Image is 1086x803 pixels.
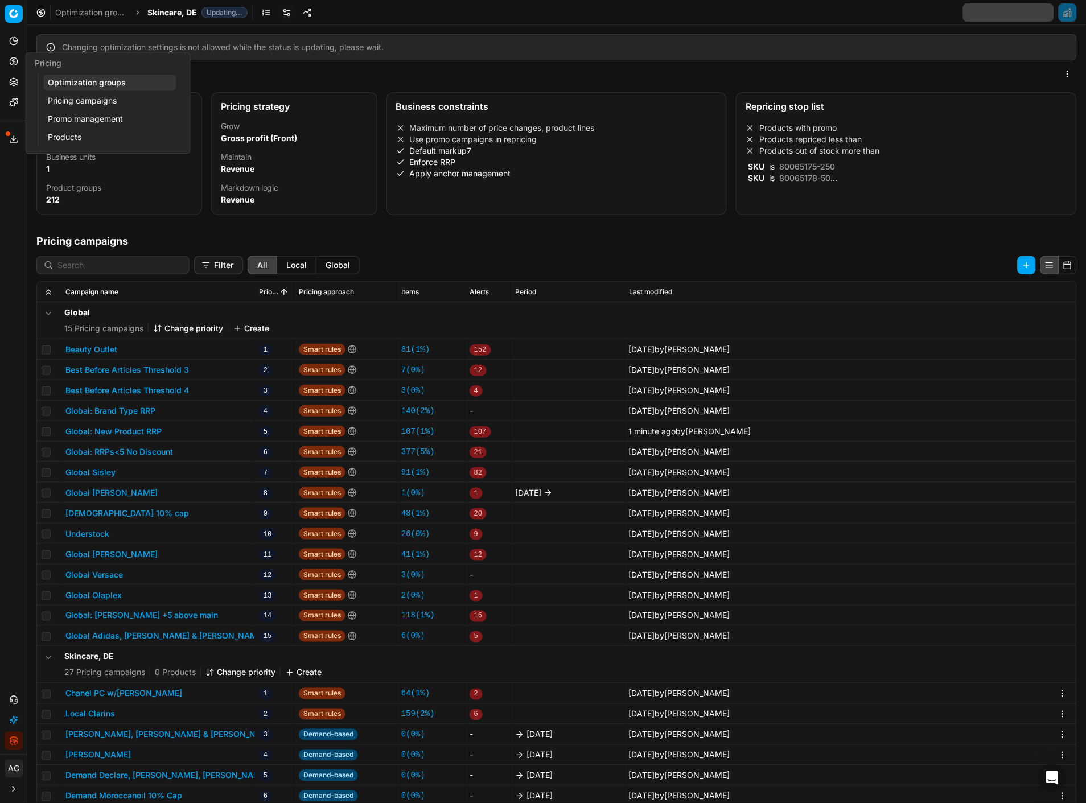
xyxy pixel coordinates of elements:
[401,344,430,355] a: 81(1%)
[221,102,367,111] div: Pricing strategy
[629,405,730,417] div: by [PERSON_NAME]
[221,164,254,174] strong: Revenue
[155,667,196,678] span: 0 Products
[401,610,435,621] a: 118(1%)
[629,549,655,559] span: [DATE]
[35,58,61,68] span: Pricing
[299,750,358,761] span: Demand-based
[470,689,483,700] span: 2
[259,488,272,499] span: 8
[64,651,322,662] h5: Skincare, DE
[65,770,268,781] button: Demand Declare, [PERSON_NAME], [PERSON_NAME]
[299,467,345,478] span: Smart rules
[526,770,553,781] span: [DATE]
[65,487,158,499] button: Global [PERSON_NAME]
[65,426,162,437] button: Global: New Product RRP
[470,344,491,356] span: 152
[629,406,655,415] span: [DATE]
[65,688,182,699] button: Chanel PC w/[PERSON_NAME]
[299,569,345,580] span: Smart rules
[43,75,176,90] a: Optimization groups
[65,344,117,355] button: Beauty Outlet
[46,184,192,192] dt: Product groups
[65,446,173,458] button: Global: RRPs<5 No Discount
[629,508,655,518] span: [DATE]
[64,307,269,318] h5: Global
[65,569,123,580] button: Global Versace
[259,529,276,540] span: 10
[401,569,425,580] a: 3(0%)
[259,631,276,643] span: 15
[629,447,655,456] span: [DATE]
[470,426,491,438] span: 107
[43,111,176,127] a: Promo management
[299,344,345,355] span: Smart rules
[299,549,345,560] span: Smart rules
[401,528,430,540] a: 26(0%)
[248,256,277,274] button: all
[629,364,730,376] div: by [PERSON_NAME]
[396,102,718,111] div: Business constraints
[401,709,435,720] a: 159(2%)
[401,467,430,478] a: 91(1%)
[259,467,272,479] span: 7
[470,508,487,520] span: 20
[629,750,655,760] span: [DATE]
[277,256,316,274] button: local
[401,631,425,642] a: 6(0%)
[1039,764,1066,792] div: Open Intercom Messenger
[629,467,655,477] span: [DATE]
[64,667,145,678] span: 27 Pricing campaigns
[5,760,22,777] span: AC
[401,750,425,761] a: 0(0%)
[43,93,176,109] a: Pricing campaigns
[401,770,425,781] a: 0(0%)
[629,426,676,436] span: 1 minute ago
[259,570,276,581] span: 12
[259,730,272,741] span: 3
[746,173,767,183] span: SKU
[629,590,655,600] span: [DATE]
[259,590,276,602] span: 13
[55,7,128,18] a: Optimization groups
[65,610,218,621] button: Global: [PERSON_NAME] +5 above main
[470,549,487,561] span: 12
[465,745,511,765] td: -
[629,791,655,801] span: [DATE]
[65,590,122,601] button: Global Olaplex
[299,688,345,699] span: Smart rules
[259,611,276,622] span: 14
[470,385,483,397] span: 4
[629,590,730,601] div: by [PERSON_NAME]
[221,153,367,161] dt: Maintain
[64,323,143,334] span: 15 Pricing campaigns
[401,790,425,802] a: 0(0%)
[746,102,1067,111] div: Repricing stop list
[629,549,730,560] div: by [PERSON_NAME]
[401,385,425,396] a: 3(0%)
[46,164,50,174] strong: 1
[233,323,269,334] button: Create
[465,724,511,745] td: -
[629,344,730,355] div: by [PERSON_NAME]
[470,365,487,376] span: 12
[396,145,718,157] li: Default markup 7
[46,195,60,204] strong: 212
[259,287,278,297] span: Priority
[396,122,718,134] li: Maximum number of price changes, product lines
[629,467,730,478] div: by [PERSON_NAME]
[65,364,189,376] button: Best Before Articles Threshold 3
[57,260,182,271] input: Search
[629,385,730,396] div: by [PERSON_NAME]
[629,771,655,780] span: [DATE]
[401,688,430,699] a: 64(1%)
[470,631,483,643] span: 5
[515,487,541,499] span: [DATE]
[629,750,730,761] div: by [PERSON_NAME]
[470,529,483,540] span: 9
[299,385,345,396] span: Smart rules
[401,426,435,437] a: 107(1%)
[259,750,272,761] span: 4
[629,528,730,540] div: by [PERSON_NAME]
[194,256,243,274] button: Filter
